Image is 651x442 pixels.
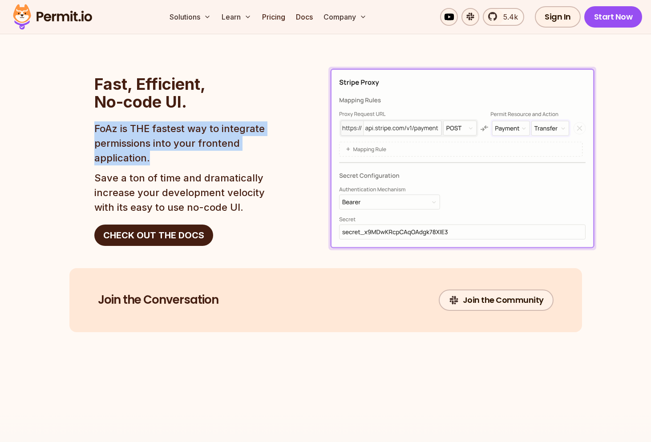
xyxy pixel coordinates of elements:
a: Pricing [259,8,289,26]
button: Company [320,8,370,26]
a: Docs [292,8,316,26]
a: 5.4k [483,8,524,26]
button: Solutions [166,8,214,26]
p: FoAz is THE fastest way to integrate permissions into your frontend application. [94,121,288,165]
a: Start Now [584,6,643,28]
a: CHECK OUT THE DOCS [94,225,213,246]
button: Learn [218,8,255,26]
span: 5.4k [498,12,518,22]
p: Save a ton of time and dramatically increase your development velocity with its easy to use no-co... [94,171,265,215]
a: Join the Community [439,289,554,311]
a: Sign In [535,6,581,28]
img: Permit logo [9,2,96,32]
h2: Fast, Efficient, No-code UI. [94,75,293,111]
h2: Join the Conversation [98,292,218,308]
